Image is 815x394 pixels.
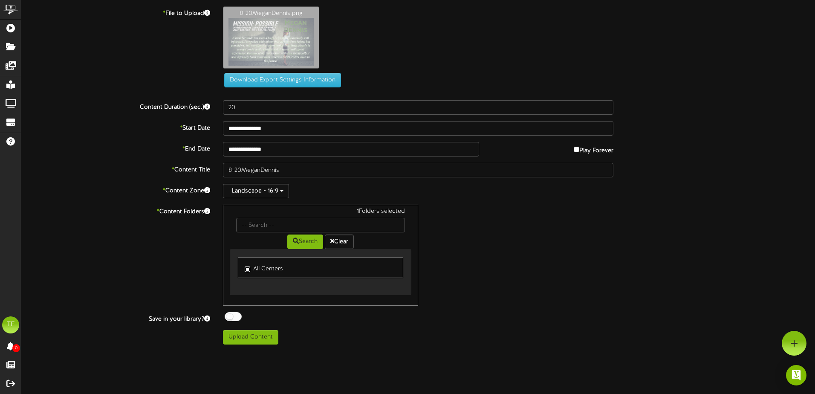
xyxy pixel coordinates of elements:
label: Content Duration (sec.) [15,100,217,112]
button: Landscape - 16:9 [223,184,289,198]
button: Upload Content [223,330,278,345]
div: Open Intercom Messenger [786,365,806,385]
label: End Date [15,142,217,154]
input: -- Search -- [236,218,405,232]
input: All Centers [245,267,250,272]
input: Play Forever [574,147,579,152]
button: Clear [325,235,354,249]
label: Start Date [15,121,217,133]
label: Content Folders [15,205,217,216]
label: Play Forever [574,142,613,155]
span: 0 [12,344,20,352]
label: Content Zone [15,184,217,195]
div: 1 Folders selected [230,207,411,218]
label: Save in your library? [15,312,217,324]
label: Content Title [15,163,217,174]
a: Download Export Settings Information [220,77,341,84]
div: TF [2,316,19,333]
input: Title of this Content [223,163,613,177]
label: File to Upload [15,6,217,18]
button: Download Export Settings Information [224,73,341,87]
label: All Centers [245,262,283,273]
button: Search [287,235,323,249]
